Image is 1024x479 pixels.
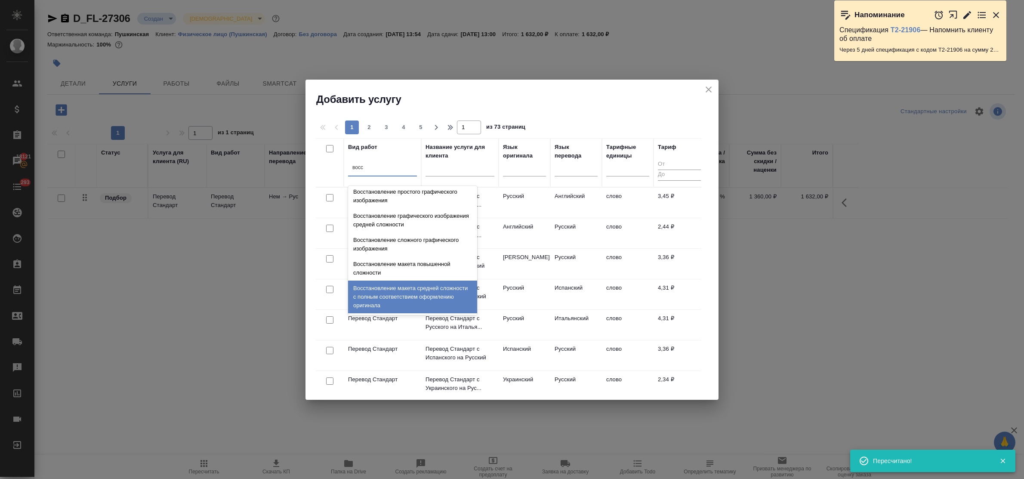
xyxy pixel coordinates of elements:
td: Английский [499,218,550,248]
span: 5 [414,123,428,132]
p: Спецификация — Напомнить клиенту об оплате [839,26,1001,43]
td: 3,36 ₽ [654,249,705,279]
td: Русский [550,340,602,371]
input: От [658,159,701,170]
p: Перевод Стандарт [348,345,417,353]
span: 2 [362,123,376,132]
div: Пересчитано! [873,457,987,465]
span: 4 [397,123,410,132]
span: 3 [379,123,393,132]
td: 4,31 ₽ [654,310,705,340]
p: Перевод Стандарт [348,314,417,323]
td: Русский [499,188,550,218]
p: Перевод Стандарт [348,375,417,384]
div: Восстановление макета повышенной сложности [348,256,477,281]
span: из 73 страниц [486,122,525,134]
td: Русский [499,310,550,340]
p: Через 5 дней спецификация с кодом Т2-21906 на сумму 2107.2 RUB будет просрочена [839,46,1001,54]
td: Русский [550,371,602,401]
td: 2,44 ₽ [654,218,705,248]
td: слово [602,188,654,218]
p: Перевод Стандарт с Русского на Италья... [426,314,494,331]
td: Русский [499,279,550,309]
button: Закрыть [994,457,1012,465]
td: 2,34 ₽ [654,371,705,401]
td: 3,36 ₽ [654,340,705,371]
td: слово [602,371,654,401]
button: Открыть в новой вкладке [948,6,958,24]
button: 5 [414,121,428,134]
td: Украинский [499,371,550,401]
td: слово [602,279,654,309]
div: Восстановление сложного графического изображения [348,232,477,256]
div: Название услуги для клиента [426,143,494,160]
td: Английский [550,188,602,218]
p: Перевод Стандарт с Украинского на Рус... [426,375,494,392]
button: Перейти в todo [977,10,987,20]
p: Напоминание [854,11,905,19]
button: 3 [379,121,393,134]
td: Русский [550,218,602,248]
td: 3,45 ₽ [654,188,705,218]
input: До [658,170,701,180]
td: [PERSON_NAME] [499,249,550,279]
div: Язык перевода [555,143,598,160]
button: Редактировать [962,10,972,20]
td: слово [602,340,654,371]
button: Закрыть [991,10,1001,20]
td: слово [602,249,654,279]
h2: Добавить услугу [316,93,719,106]
div: Восстановление простого графического изображения [348,184,477,208]
div: Язык оригинала [503,143,546,160]
div: Тарифные единицы [606,143,649,160]
button: 2 [362,121,376,134]
button: Отложить [934,10,944,20]
div: Восстановление графического изображения средней сложности [348,208,477,232]
td: слово [602,310,654,340]
td: 4,31 ₽ [654,279,705,309]
button: 4 [397,121,410,134]
td: слово [602,218,654,248]
td: Испанский [550,279,602,309]
td: Итальянский [550,310,602,340]
a: Т2-21906 [891,26,921,34]
p: Перевод Стандарт с Испанского на Русский [426,345,494,362]
div: Вид работ [348,143,377,151]
td: Испанский [499,340,550,371]
div: Тариф [658,143,676,151]
div: Восстановление макета средней сложности с полным соответствием оформлению оригинала [348,281,477,313]
td: Русский [550,249,602,279]
button: close [702,83,715,96]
